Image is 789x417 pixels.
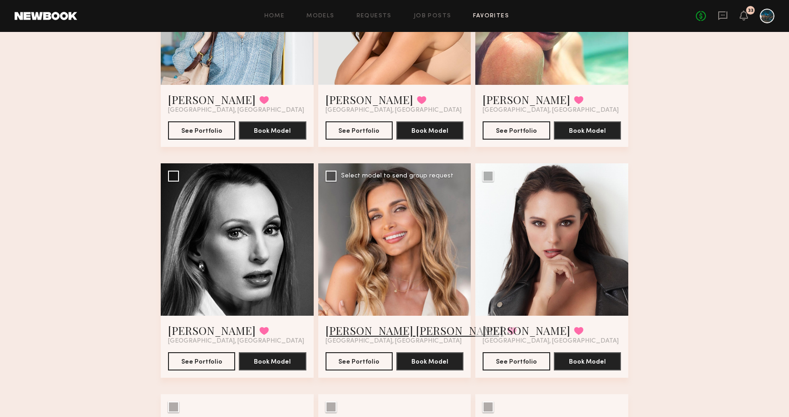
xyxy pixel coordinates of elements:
a: Favorites [473,13,509,19]
a: [PERSON_NAME] [483,323,570,338]
button: See Portfolio [483,121,550,140]
button: Book Model [239,121,306,140]
a: Requests [357,13,392,19]
button: See Portfolio [326,121,393,140]
button: Book Model [239,352,306,370]
span: [GEOGRAPHIC_DATA], [GEOGRAPHIC_DATA] [326,107,462,114]
a: Job Posts [414,13,452,19]
button: See Portfolio [326,352,393,370]
button: See Portfolio [168,121,235,140]
div: 33 [748,8,753,13]
a: Book Model [239,126,306,134]
a: Home [264,13,285,19]
span: [GEOGRAPHIC_DATA], [GEOGRAPHIC_DATA] [483,338,619,345]
a: [PERSON_NAME] [326,92,413,107]
a: Book Model [554,357,621,365]
button: Book Model [554,352,621,370]
button: Book Model [554,121,621,140]
a: Book Model [554,126,621,134]
a: Book Model [396,126,463,134]
a: [PERSON_NAME] [168,92,256,107]
a: [PERSON_NAME] [483,92,570,107]
a: [PERSON_NAME] [PERSON_NAME] [326,323,504,338]
a: Models [306,13,334,19]
span: [GEOGRAPHIC_DATA], [GEOGRAPHIC_DATA] [483,107,619,114]
span: [GEOGRAPHIC_DATA], [GEOGRAPHIC_DATA] [168,338,304,345]
button: Book Model [396,352,463,370]
a: [PERSON_NAME] [168,323,256,338]
button: Book Model [396,121,463,140]
button: See Portfolio [483,352,550,370]
span: [GEOGRAPHIC_DATA], [GEOGRAPHIC_DATA] [168,107,304,114]
span: [GEOGRAPHIC_DATA], [GEOGRAPHIC_DATA] [326,338,462,345]
a: Book Model [396,357,463,365]
a: Book Model [239,357,306,365]
div: Select model to send group request [341,173,453,179]
button: See Portfolio [168,352,235,370]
